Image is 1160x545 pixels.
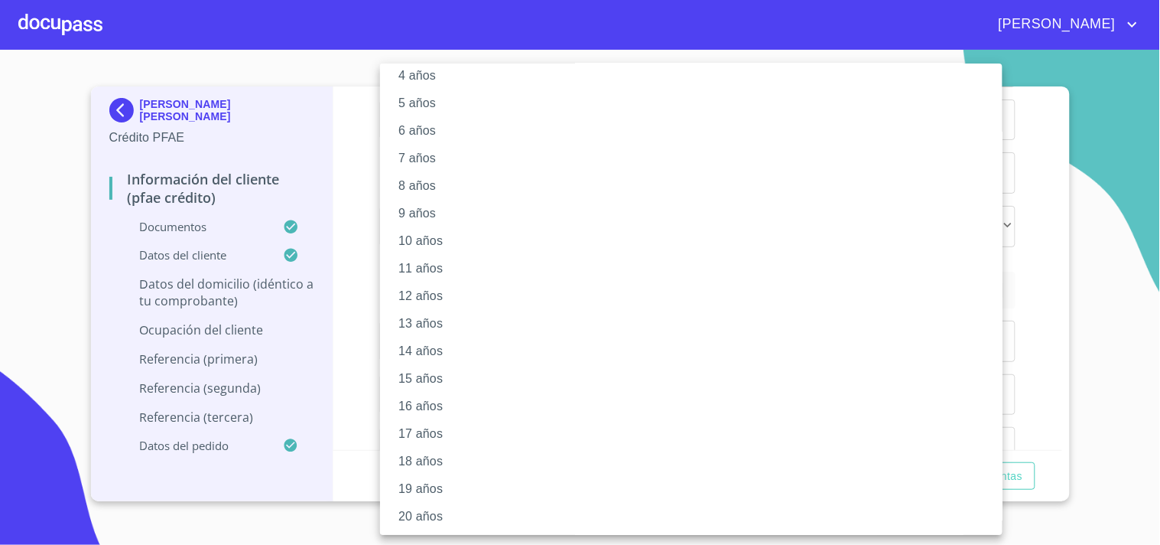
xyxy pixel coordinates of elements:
li: 20 años [380,503,1015,530]
li: 18 años [380,448,1015,475]
li: 14 años [380,338,1015,365]
li: 15 años [380,365,1015,393]
li: 19 años [380,475,1015,503]
li: 12 años [380,282,1015,310]
li: 10 años [380,227,1015,255]
li: 16 años [380,393,1015,420]
li: 8 años [380,172,1015,200]
li: 11 años [380,255,1015,282]
li: 17 años [380,420,1015,448]
li: 13 años [380,310,1015,338]
li: 7 años [380,145,1015,172]
li: 6 años [380,117,1015,145]
li: 5 años [380,90,1015,117]
li: 4 años [380,62,1015,90]
li: 9 años [380,200,1015,227]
